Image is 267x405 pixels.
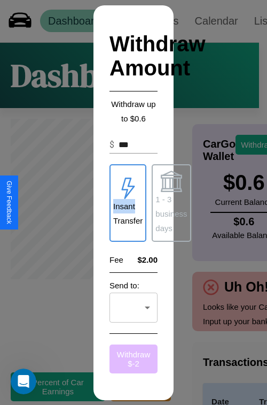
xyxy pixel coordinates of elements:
[137,255,158,264] h4: $2.00
[109,21,158,91] h2: Withdraw Amount
[109,345,158,373] button: Withdraw $-2
[109,139,114,151] p: $
[11,369,36,394] iframe: Intercom live chat
[109,278,158,293] p: Send to:
[113,199,143,228] p: Insant Transfer
[155,192,187,235] p: 1 - 3 business days
[5,181,13,224] div: Give Feedback
[109,97,158,126] p: Withdraw up to $ 0.6
[109,253,123,267] p: Fee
